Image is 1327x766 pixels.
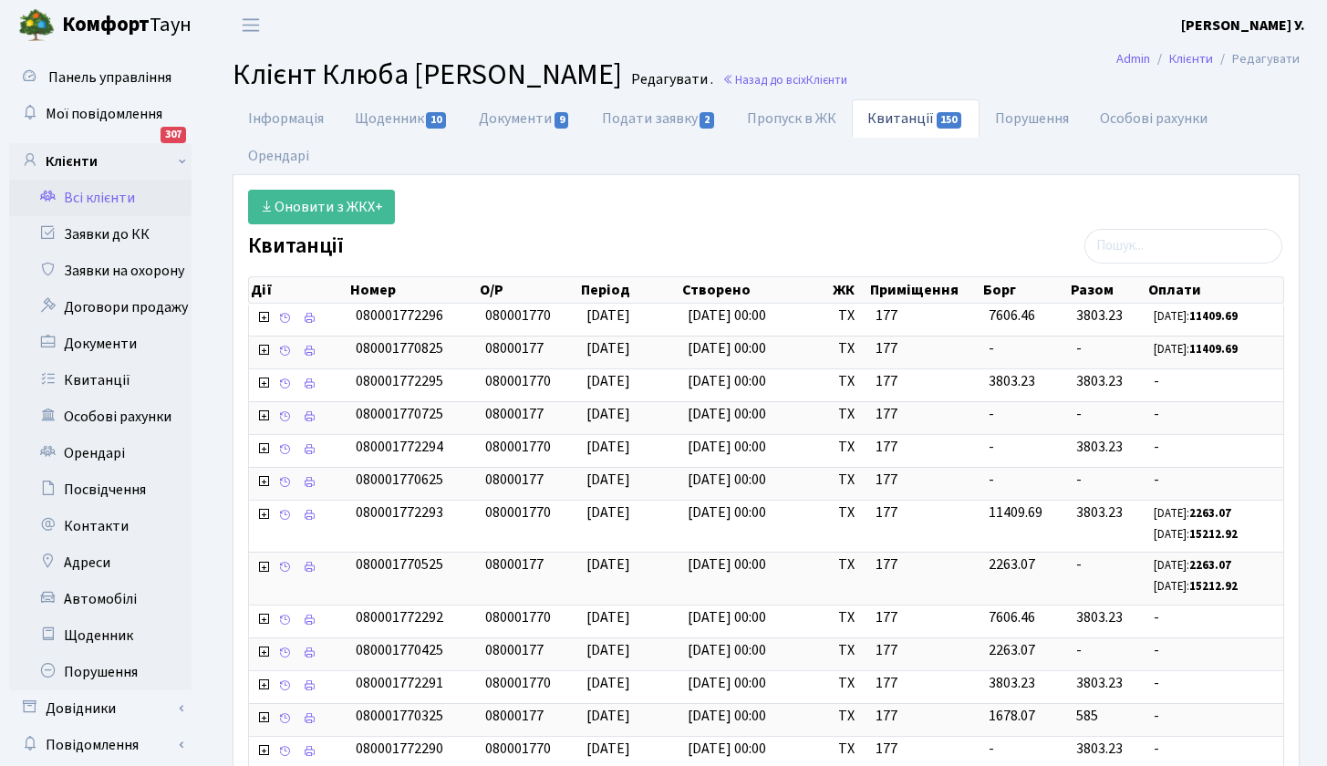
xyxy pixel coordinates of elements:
[1189,505,1231,522] b: 2263.07
[838,607,861,628] span: ТХ
[1154,640,1276,661] span: -
[9,471,192,508] a: Посвідчення
[1076,502,1123,523] span: 3803.23
[485,470,544,490] span: 08000177
[1189,578,1238,595] b: 15212.92
[688,371,766,391] span: [DATE] 00:00
[586,607,630,627] span: [DATE]
[838,437,861,458] span: ТХ
[838,305,861,326] span: ТХ
[46,104,162,124] span: Мої повідомлення
[586,502,630,523] span: [DATE]
[989,502,1042,523] span: 11409.69
[485,305,551,326] span: 080001770
[838,640,861,661] span: ТХ
[1154,578,1238,595] small: [DATE]:
[339,99,463,138] a: Щоденник
[1154,308,1238,325] small: [DATE]:
[1181,15,1305,36] a: [PERSON_NAME] У.
[937,112,962,129] span: 150
[356,437,443,457] span: 080001772294
[1189,308,1238,325] b: 11409.69
[876,739,974,760] span: 177
[586,706,630,726] span: [DATE]
[62,10,150,39] b: Комфорт
[248,190,395,224] a: Оновити з ЖКХ+
[838,404,861,425] span: ТХ
[9,690,192,727] a: Довідники
[586,404,630,424] span: [DATE]
[9,617,192,654] a: Щоденник
[1154,607,1276,628] span: -
[9,362,192,399] a: Квитанції
[356,470,443,490] span: 080001770625
[485,673,551,693] span: 080001770
[586,673,630,693] span: [DATE]
[1154,437,1276,458] span: -
[348,277,477,303] th: Номер
[1076,338,1082,358] span: -
[989,706,1035,726] span: 1678.07
[485,706,544,726] span: 08000177
[852,99,979,138] a: Квитанції
[1154,341,1238,357] small: [DATE]:
[1154,505,1231,522] small: [DATE]:
[356,640,443,660] span: 080001770425
[1189,341,1238,357] b: 11409.69
[989,404,994,424] span: -
[485,338,544,358] span: 08000177
[579,277,680,303] th: Період
[1076,305,1123,326] span: 3803.23
[1154,557,1231,574] small: [DATE]:
[586,437,630,457] span: [DATE]
[1154,470,1276,491] span: -
[9,727,192,763] a: Повідомлення
[806,71,847,88] span: Клієнти
[586,305,630,326] span: [DATE]
[485,554,544,574] span: 08000177
[838,739,861,760] span: ТХ
[1189,557,1231,574] b: 2263.07
[876,502,974,523] span: 177
[688,607,766,627] span: [DATE] 00:00
[989,437,994,457] span: -
[688,640,766,660] span: [DATE] 00:00
[9,289,192,326] a: Договори продажу
[586,338,630,358] span: [DATE]
[356,607,443,627] span: 080001772292
[586,640,630,660] span: [DATE]
[688,706,766,726] span: [DATE] 00:00
[1069,277,1147,303] th: Разом
[161,127,186,143] div: 307
[989,470,994,490] span: -
[586,99,731,138] a: Подати заявку
[9,96,192,132] a: Мої повідомлення307
[688,554,766,574] span: [DATE] 00:00
[485,502,551,523] span: 080001770
[838,554,861,575] span: ТХ
[356,502,443,523] span: 080001772293
[876,338,974,359] span: 177
[1076,554,1082,574] span: -
[356,673,443,693] span: 080001772291
[838,470,861,491] span: ТХ
[586,554,630,574] span: [DATE]
[356,739,443,759] span: 080001772290
[233,99,339,138] a: Інформація
[1084,229,1282,264] input: Пошук...
[1076,470,1082,490] span: -
[1076,607,1123,627] span: 3803.23
[688,404,766,424] span: [DATE] 00:00
[688,673,766,693] span: [DATE] 00:00
[1146,277,1283,303] th: Оплати
[876,371,974,392] span: 177
[838,502,861,523] span: ТХ
[989,338,994,358] span: -
[62,10,192,41] span: Таун
[688,502,766,523] span: [DATE] 00:00
[9,180,192,216] a: Всі клієнти
[989,607,1035,627] span: 7606.46
[989,371,1035,391] span: 3803.23
[485,437,551,457] span: 080001770
[981,277,1069,303] th: Борг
